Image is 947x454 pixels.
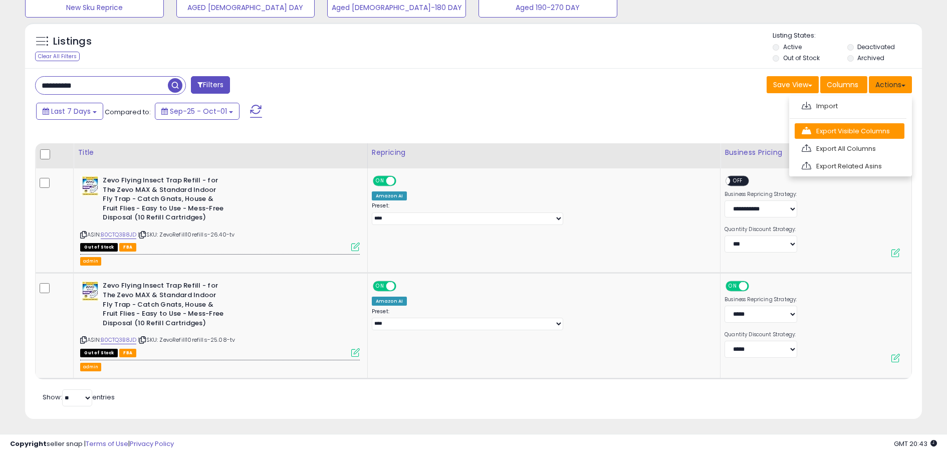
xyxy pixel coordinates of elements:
[372,191,407,200] div: Amazon AI
[795,141,904,156] a: Export All Columns
[53,35,92,49] h5: Listings
[170,106,227,116] span: Sep-25 - Oct-01
[78,147,363,158] div: Title
[795,123,904,139] a: Export Visible Columns
[119,349,136,357] span: FBA
[51,106,91,116] span: Last 7 Days
[80,176,360,250] div: ASIN:
[857,43,895,51] label: Deactivated
[10,439,47,448] strong: Copyright
[767,76,819,93] button: Save View
[80,363,101,371] button: admin
[894,439,937,448] span: 2025-10-9 20:43 GMT
[395,282,411,291] span: OFF
[773,31,921,41] p: Listing States:
[101,231,136,239] a: B0CTQ3B8JD
[138,231,234,239] span: | SKU: ZevoRefill10refills-26.40-tv
[725,331,797,338] label: Quantity Discount Strategy:
[36,103,103,120] button: Last 7 Days
[372,202,713,225] div: Preset:
[725,191,797,198] label: Business Repricing Strategy:
[80,257,101,266] button: admin
[372,297,407,306] div: Amazon AI
[730,177,746,185] span: OFF
[372,147,716,158] div: Repricing
[725,226,797,233] label: Quantity Discount Strategy:
[80,349,118,357] span: All listings that are currently out of stock and unavailable for purchase on Amazon
[103,176,224,225] b: Zevo Flying Insect Trap Refill - for The Zevo MAX & Standard Indoor Fly Trap - Catch Gnats, House...
[130,439,174,448] a: Privacy Policy
[119,243,136,252] span: FBA
[748,282,764,291] span: OFF
[727,282,739,291] span: ON
[103,281,224,330] b: Zevo Flying Insect Trap Refill - for The Zevo MAX & Standard Indoor Fly Trap - Catch Gnats, House...
[80,281,100,301] img: 51r4CCKL6FL._SL40_.jpg
[80,281,360,355] div: ASIN:
[827,80,858,90] span: Columns
[80,176,100,196] img: 51r4CCKL6FL._SL40_.jpg
[191,76,230,94] button: Filters
[372,308,713,331] div: Preset:
[725,147,907,158] div: Business Pricing
[374,282,386,291] span: ON
[783,43,802,51] label: Active
[86,439,128,448] a: Terms of Use
[35,52,80,61] div: Clear All Filters
[101,336,136,344] a: B0CTQ3B8JD
[155,103,240,120] button: Sep-25 - Oct-01
[10,439,174,449] div: seller snap | |
[374,177,386,185] span: ON
[795,158,904,174] a: Export Related Asins
[783,54,820,62] label: Out of Stock
[795,98,904,114] a: Import
[857,54,884,62] label: Archived
[395,177,411,185] span: OFF
[138,336,235,344] span: | SKU: ZevoRefill10refills-25.08-tv
[725,296,797,303] label: Business Repricing Strategy:
[869,76,912,93] button: Actions
[105,107,151,117] span: Compared to:
[43,392,115,402] span: Show: entries
[80,243,118,252] span: All listings that are currently out of stock and unavailable for purchase on Amazon
[820,76,867,93] button: Columns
